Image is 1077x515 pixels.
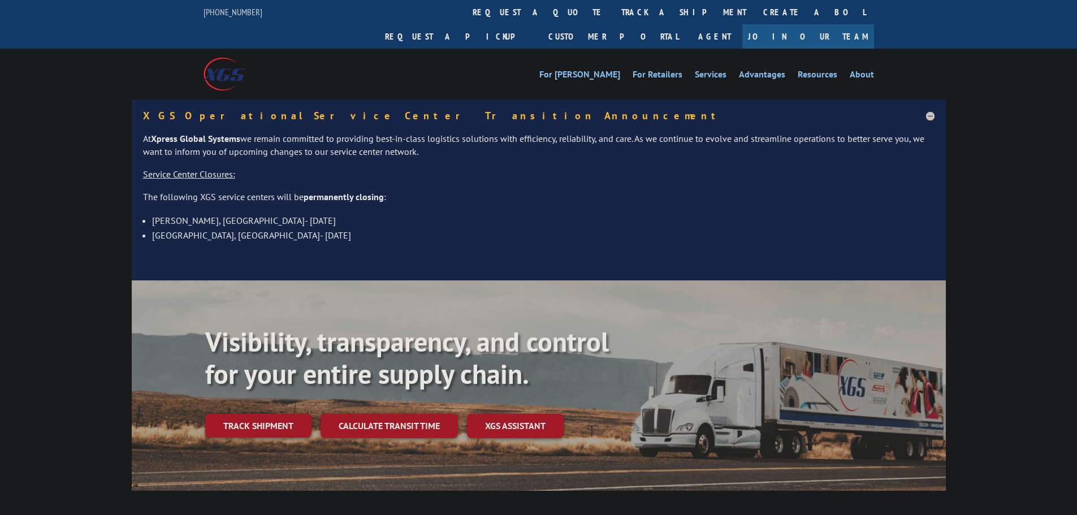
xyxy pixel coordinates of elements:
[143,132,935,168] p: At we remain committed to providing best-in-class logistics solutions with efficiency, reliabilit...
[742,24,874,49] a: Join Our Team
[321,414,458,438] a: Calculate transit time
[152,213,935,228] li: [PERSON_NAME], [GEOGRAPHIC_DATA]- [DATE]
[633,70,682,83] a: For Retailers
[467,414,564,438] a: XGS ASSISTANT
[539,70,620,83] a: For [PERSON_NAME]
[687,24,742,49] a: Agent
[304,191,384,202] strong: permanently closing
[540,24,687,49] a: Customer Portal
[143,191,935,213] p: The following XGS service centers will be :
[204,6,262,18] a: [PHONE_NUMBER]
[205,324,609,392] b: Visibility, transparency, and control for your entire supply chain.
[151,133,240,144] strong: Xpress Global Systems
[205,414,312,438] a: Track shipment
[143,111,935,121] h5: XGS Operational Service Center Transition Announcement
[152,228,935,243] li: [GEOGRAPHIC_DATA], [GEOGRAPHIC_DATA]- [DATE]
[798,70,837,83] a: Resources
[377,24,540,49] a: Request a pickup
[850,70,874,83] a: About
[739,70,785,83] a: Advantages
[695,70,726,83] a: Services
[143,168,235,180] u: Service Center Closures:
